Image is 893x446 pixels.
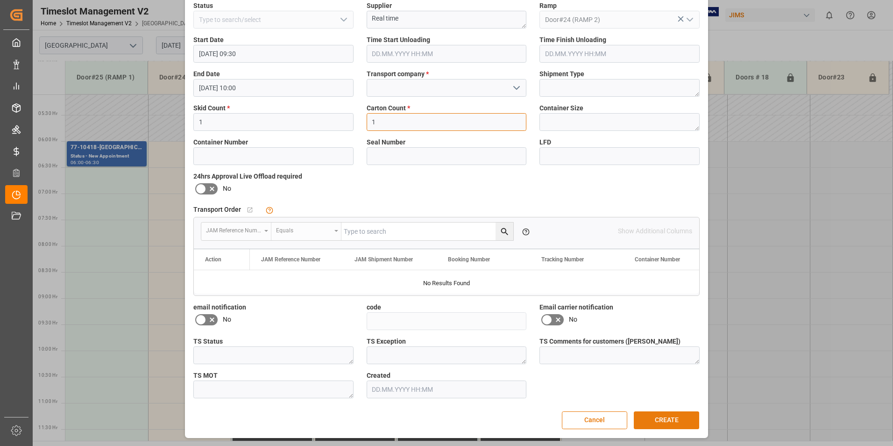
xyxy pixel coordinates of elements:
[539,302,613,312] span: Email carrier notification
[206,224,261,235] div: JAM Reference Number
[205,256,221,263] div: Action
[635,256,680,263] span: Container Number
[367,371,390,381] span: Created
[367,337,406,346] span: TS Exception
[682,13,696,27] button: open menu
[367,381,527,398] input: DD.MM.YYYY HH:MM
[193,45,354,63] input: DD.MM.YYYY HH:MM
[276,224,331,235] div: Equals
[193,11,354,29] input: Type to search/select
[223,315,231,324] span: No
[193,137,248,147] span: Container Number
[367,103,410,113] span: Carton Count
[539,1,557,11] span: Ramp
[541,256,584,263] span: Tracking Number
[336,13,350,27] button: open menu
[539,35,606,45] span: Time Finish Unloading
[193,1,213,11] span: Status
[193,205,241,215] span: Transport Order
[193,35,224,45] span: Start Date
[201,223,271,240] button: open menu
[509,81,523,95] button: open menu
[367,45,527,63] input: DD.MM.YYYY HH:MM
[367,137,405,147] span: Seal Number
[354,256,413,263] span: JAM Shipment Number
[539,11,700,29] input: Type to search/select
[496,223,513,240] button: search button
[367,35,430,45] span: Time Start Unloading
[193,79,354,97] input: DD.MM.YYYY HH:MM
[193,103,230,113] span: Skid Count
[367,302,381,312] span: code
[539,103,583,113] span: Container Size
[193,69,220,79] span: End Date
[539,337,680,346] span: TS Comments for customers ([PERSON_NAME])
[261,256,320,263] span: JAM Reference Number
[193,371,218,381] span: TS MOT
[448,256,490,263] span: Booking Number
[193,172,302,181] span: 24hrs Approval Live Offload required
[367,11,527,29] textarea: Real time
[271,223,341,240] button: open menu
[539,45,700,63] input: DD.MM.YYYY HH:MM
[539,137,551,147] span: LFD
[193,337,223,346] span: TS Status
[223,184,231,194] span: No
[367,1,392,11] span: Supplier
[562,411,627,429] button: Cancel
[193,302,246,312] span: email notification
[341,223,513,240] input: Type to search
[569,315,577,324] span: No
[367,69,429,79] span: Transport company
[539,69,584,79] span: Shipment Type
[634,411,699,429] button: CREATE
